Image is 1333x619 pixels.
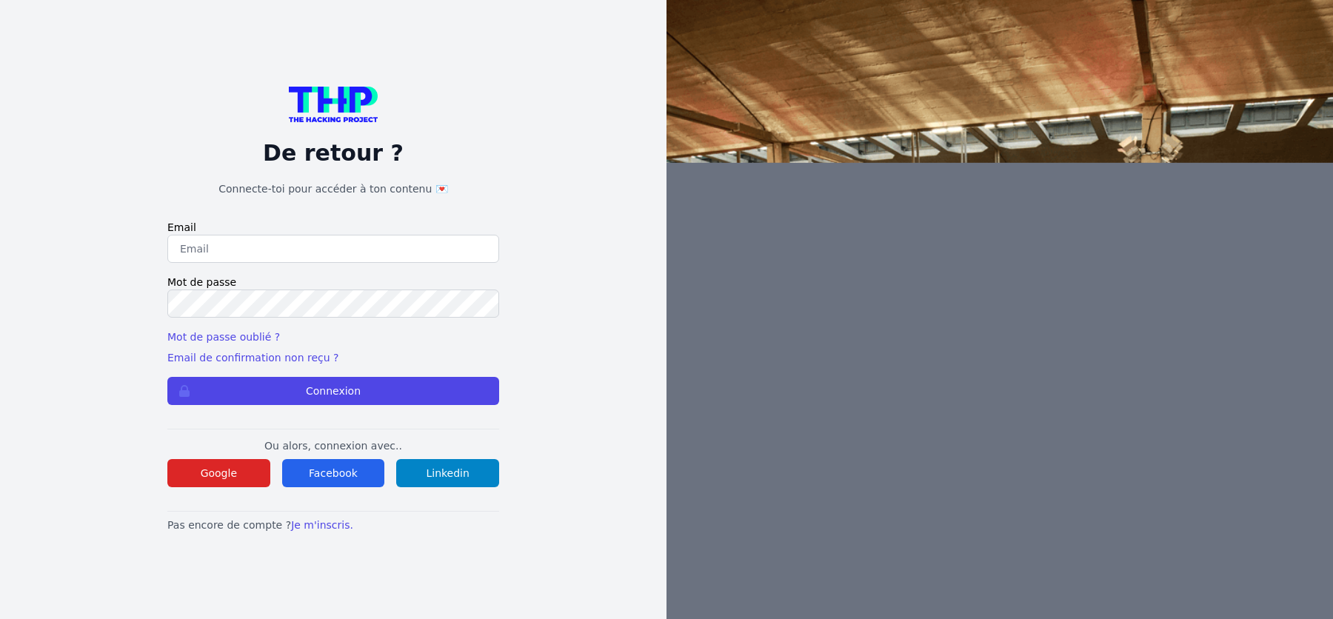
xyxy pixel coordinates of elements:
p: De retour ? [167,140,499,167]
p: Ou alors, connexion avec.. [167,438,499,453]
h1: Connecte-toi pour accéder à ton contenu 💌 [167,181,499,196]
button: Google [167,459,270,487]
button: Connexion [167,377,499,405]
a: Je m'inscris. [291,519,353,531]
button: Facebook [282,459,385,487]
label: Mot de passe [167,275,499,290]
button: Linkedin [396,459,499,487]
a: Mot de passe oublié ? [167,331,280,343]
input: Email [167,235,499,263]
label: Email [167,220,499,235]
p: Pas encore de compte ? [167,518,499,532]
a: Email de confirmation non reçu ? [167,352,338,364]
img: logo [289,87,378,122]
